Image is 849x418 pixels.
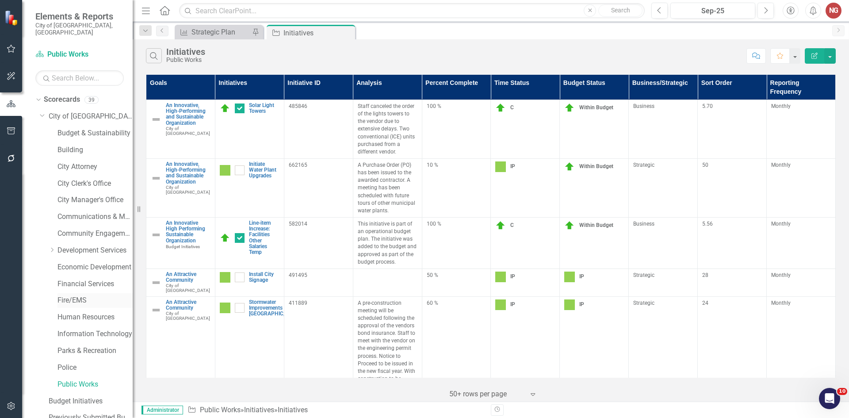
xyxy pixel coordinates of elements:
td: Double-Click to Edit [353,268,422,296]
td: Double-Click to Edit [629,100,698,159]
td: Double-Click to Edit [560,217,629,268]
a: Communications & Marketing [57,212,133,222]
img: C [220,103,230,114]
span: City of [GEOGRAPHIC_DATA] [166,126,210,136]
a: An Attractive Community [166,272,210,283]
td: Double-Click to Edit [422,158,491,217]
a: Development Services [57,245,133,256]
img: Within Budget [564,103,575,113]
a: Stormwater Improvements in [GEOGRAPHIC_DATA] [249,299,300,317]
span: Search [611,7,630,14]
td: Double-Click to Edit [767,100,836,159]
span: IP [579,301,584,307]
div: 39 [84,96,99,104]
a: An Innovative High Performing Sustainable Organization [166,220,210,244]
td: Double-Click to Edit [629,268,698,296]
a: An Attractive Community [166,299,210,311]
td: Double-Click to Edit Right Click for Context Menu [146,296,215,393]
td: Double-Click to Edit [422,268,491,296]
img: C [220,233,230,243]
div: 485846 [289,103,348,110]
img: IP [220,165,230,176]
img: IP [564,299,575,310]
td: Double-Click to Edit Right Click for Context Menu [215,217,284,268]
div: Sep-25 [673,6,752,16]
a: Budget & Sustainability [57,128,133,138]
button: NG [826,3,841,19]
td: Double-Click to Edit Right Click for Context Menu [146,158,215,217]
span: Within Budget [579,163,613,169]
span: IP [579,273,584,280]
td: Double-Click to Edit [491,100,560,159]
a: Initiate Water Plant Upgrades [249,161,279,179]
td: Double-Click to Edit [491,158,560,217]
td: Double-Click to Edit [629,158,698,217]
a: Financial Services [57,279,133,289]
div: 100 % [427,103,486,110]
span: C [510,104,514,111]
td: Double-Click to Edit [560,268,629,296]
input: Search Below... [35,70,124,86]
td: Double-Click to Edit [422,296,491,393]
div: 10 % [427,161,486,169]
img: Within Budget [564,161,575,172]
a: Scorecards [44,95,80,105]
div: Monthly [771,103,831,110]
td: Double-Click to Edit [353,217,422,268]
button: Sep-25 [670,3,755,19]
td: Double-Click to Edit [560,100,629,159]
p: A pre-construction meeting will be scheduled following the approval of the vendors bond insurance... [358,299,417,391]
td: Double-Click to Edit [767,217,836,268]
a: Solar Light Towers [249,103,279,114]
img: IP [220,303,230,313]
div: Monthly [771,272,831,279]
td: Double-Click to Edit [767,268,836,296]
div: 60 % [427,299,486,307]
img: Not Defined [151,114,161,125]
a: Police [57,363,133,373]
div: Initiatives [166,47,205,57]
p: This initiative is part of an operational budget plan. The initiative was added to the budget and... [358,220,417,266]
small: City of [GEOGRAPHIC_DATA], [GEOGRAPHIC_DATA] [35,22,124,36]
a: Strategic Plan [177,27,250,38]
a: Economic Development [57,262,133,272]
a: Fire/EMS [57,295,133,306]
a: Public Works [35,50,124,60]
a: City of [GEOGRAPHIC_DATA] [49,111,133,122]
td: Double-Click to Edit Right Click for Context Menu [215,100,284,159]
td: Double-Click to Edit [629,296,698,393]
img: Not Defined [151,230,161,240]
img: IP [495,299,506,310]
span: Elements & Reports [35,11,124,22]
img: Within Budget [564,220,575,231]
span: Business [633,221,654,227]
td: Double-Click to Edit [698,217,767,268]
div: 411889 [289,299,348,307]
a: City Clerk's Office [57,179,133,189]
span: 5.70 [702,103,713,109]
a: Budget Initiatives [49,396,133,406]
div: Monthly [771,161,831,169]
img: C [495,103,506,113]
p: Staff canceled the order of the lights towers to the vendor due to extensive delays. Two conventi... [358,103,417,156]
td: Double-Click to Edit [491,268,560,296]
div: 582014 [289,220,348,228]
span: IP [510,273,515,280]
div: Monthly [771,220,831,228]
td: Double-Click to Edit [491,217,560,268]
span: Within Budget [579,222,613,228]
img: Not Defined [151,277,161,288]
div: Initiatives [278,406,308,414]
td: Double-Click to Edit [767,158,836,217]
input: Search ClearPoint... [179,3,645,19]
td: Double-Click to Edit [353,296,422,393]
a: City Manager's Office [57,195,133,205]
span: 50 [702,162,708,168]
td: Double-Click to Edit [698,296,767,393]
img: IP [564,272,575,282]
a: Parks & Recreation [57,346,133,356]
a: Install City Signage [249,272,279,283]
td: Double-Click to Edit [353,158,422,217]
img: ClearPoint Strategy [4,10,20,26]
